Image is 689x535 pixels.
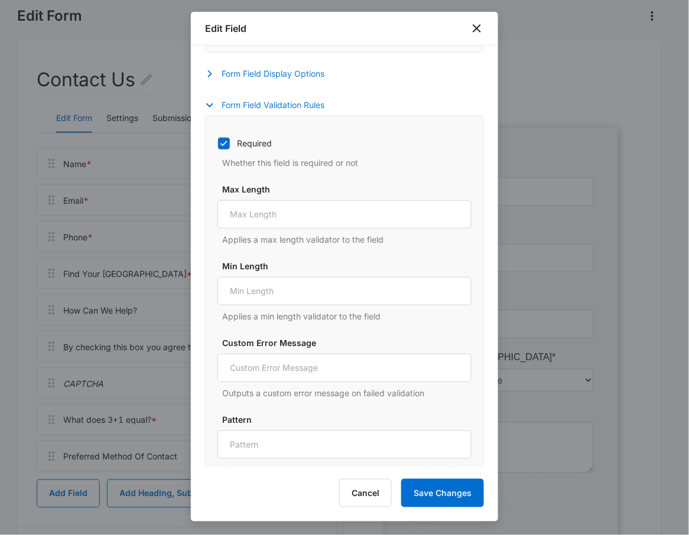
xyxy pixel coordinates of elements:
button: close [470,21,484,35]
input: Pattern [217,430,472,459]
h1: Edit Field [205,21,246,35]
button: Save Changes [401,479,484,507]
p: Applies a min length validator to the field [222,310,472,322]
span: By checking this box you agree to receive text messages from [GEOGRAPHIC_DATA]. [30,422,204,460]
label: Min Length [222,260,476,272]
label: Required [217,137,472,149]
button: Cancel [339,479,392,507]
span: How Can We Help? [30,283,113,293]
h3: CAPTCHA [30,498,213,518]
span: Email [30,98,54,108]
span: Find Your [GEOGRAPHIC_DATA] [30,230,171,240]
button: Form Field Validation Rules [205,98,336,112]
label: I Acknowledge [42,467,103,481]
label: Pattern [222,413,476,426]
label: Max Length [222,183,476,195]
input: Custom Error Message [217,354,472,382]
button: Form Field Display Options [205,67,336,81]
p: Will match the user input against this pattern (leave blank if you are not familiar with regular ... [222,464,472,488]
label: Custom Error Message [222,337,476,349]
p: Applies a max length validator to the field [222,233,472,246]
span: Phone [30,164,57,174]
input: Min Length [217,277,472,305]
input: Max Length [217,200,472,229]
p: Whether this field is required or not [222,156,472,169]
small: By filling out this form you agree to be contacted by and receive updates from KIBA Studios via p... [30,354,213,410]
span: Name [30,32,56,42]
p: Outputs a custom error message on failed validation [222,387,472,399]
